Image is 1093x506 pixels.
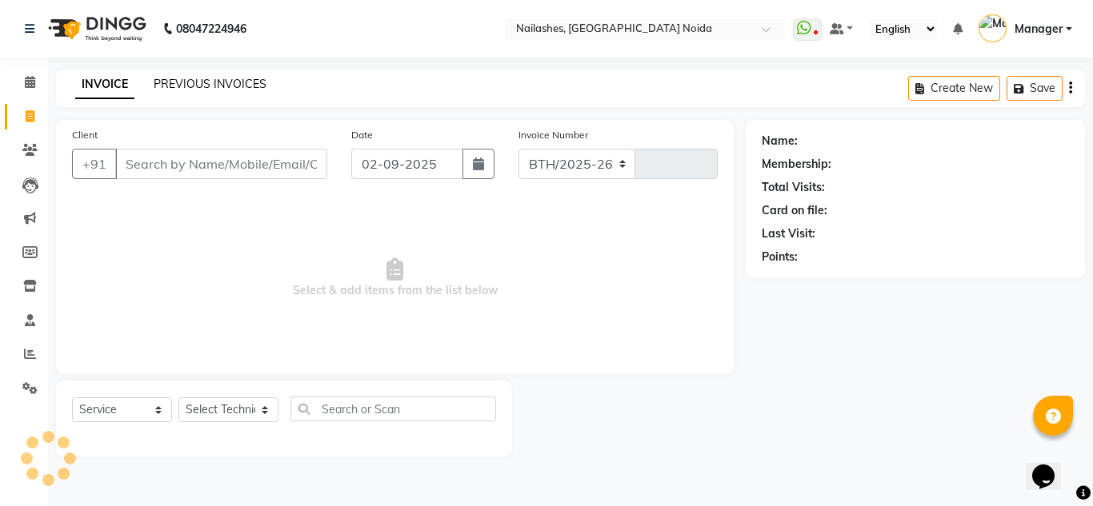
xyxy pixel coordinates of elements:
iframe: chat widget [1026,442,1077,490]
button: +91 [72,149,117,179]
label: Invoice Number [518,128,588,142]
button: Save [1007,76,1063,101]
a: PREVIOUS INVOICES [154,77,266,91]
label: Date [351,128,373,142]
button: Create New [908,76,1000,101]
a: INVOICE [75,70,134,99]
div: Name: [762,133,798,149]
b: 08047224946 [176,6,246,51]
span: Select & add items from the list below [72,198,718,358]
div: Last Visit: [762,225,815,242]
label: Client [72,128,98,142]
span: Manager [1015,21,1063,38]
div: Card on file: [762,202,827,219]
div: Membership: [762,156,831,173]
img: logo [41,6,150,51]
img: Manager [979,14,1007,42]
input: Search or Scan [290,396,496,421]
input: Search by Name/Mobile/Email/Code [115,149,327,179]
div: Total Visits: [762,179,825,196]
div: Points: [762,249,798,265]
